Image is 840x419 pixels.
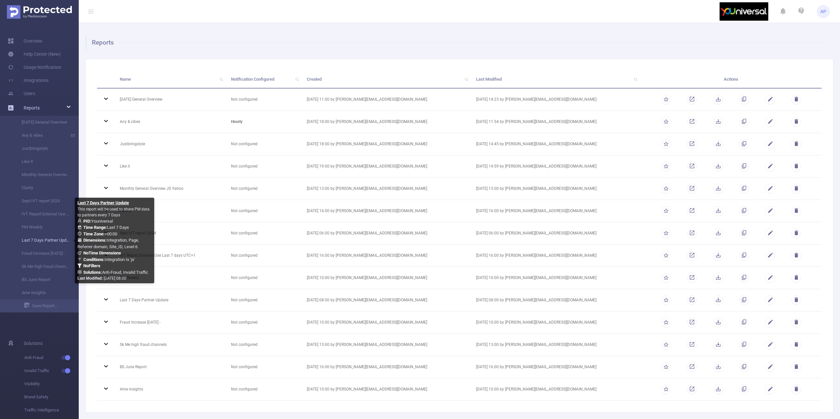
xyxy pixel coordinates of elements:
td: [DATE] 10:00 by [PERSON_NAME][EMAIL_ADDRESS][DOMAIN_NAME] [302,267,471,289]
a: Reports [24,101,40,114]
td: [DATE] 10:00 by [PERSON_NAME][EMAIL_ADDRESS][DOMAIN_NAME] [302,311,471,334]
a: Like it [13,155,71,168]
td: Not configured [226,334,302,356]
img: Protected Media [7,5,72,19]
td: Fraud Increase [DATE] - [115,311,226,334]
td: Not configured [226,356,302,378]
span: Solutions [24,337,43,350]
td: [DATE] 13:00 by [PERSON_NAME][EMAIL_ADDRESS][DOMAIN_NAME] [471,334,640,356]
td: [DATE] 16:00 by [PERSON_NAME][EMAIL_ADDRESS][DOMAIN_NAME] [471,356,640,378]
i: icon: search [217,71,226,88]
td: Sk Me high fraud channels [115,334,226,356]
span: Reports [24,105,40,110]
b: Conditions : [83,257,105,262]
td: Not configured [226,222,302,245]
span: [DATE] 08:00 [77,276,126,281]
td: Not configured [226,89,302,111]
b: Last Modified: [77,276,103,281]
td: Not configured [226,245,302,267]
td: Monthly General Overview JS Yahoo [115,178,226,200]
td: [DATE] 08:00 by [PERSON_NAME][EMAIL_ADDRESS][DOMAIN_NAME] [302,289,471,311]
td: [DATE] 16:00 by [PERSON_NAME][EMAIL_ADDRESS][DOMAIN_NAME] [302,200,471,222]
a: PM Weekly [13,221,71,234]
a: Last 7 Days Partner Update [13,234,71,247]
td: Last 7 Days Partner Update [115,289,226,311]
td: Not configured [226,200,302,222]
a: Sept IVT report 2024 [13,194,71,208]
span: AP [820,5,826,18]
td: Not configured [226,178,302,200]
b: Dimensions : [83,238,107,243]
a: Clarity [13,181,71,194]
td: [DATE] 16:00 by [PERSON_NAME][EMAIL_ADDRESS][DOMAIN_NAME] [471,245,640,267]
span: This report will be used to share PM data to partners every 7 Days [77,207,150,217]
span: Youniversal Last 7 Days +00:00 [77,219,148,275]
a: BS June Report [13,273,71,286]
td: [DATE] 19:00 by [PERSON_NAME][EMAIL_ADDRESS][DOMAIN_NAME] [302,155,471,178]
td: [DATE] 10:00 by [PERSON_NAME][EMAIL_ADDRESS][DOMAIN_NAME] [471,311,640,334]
span: Created [307,77,322,82]
td: Not configured [226,311,302,334]
td: [DATE] 14:23 by [PERSON_NAME][EMAIL_ADDRESS][DOMAIN_NAME] [471,89,640,111]
span: Integration, Page, Referrer domain, Site_ID, Level 6 [77,238,139,249]
td: [DATE] 08:00 by [PERSON_NAME][EMAIL_ADDRESS][DOMAIN_NAME] [471,289,640,311]
i: icon: search [631,71,640,88]
td: Not configured [226,133,302,155]
span: Anti-Fraud [24,351,79,364]
td: [DATE] 06:00 by [PERSON_NAME][EMAIL_ADDRESS][DOMAIN_NAME] [302,222,471,245]
a: Users [8,87,35,100]
a: Help Center (New) [8,48,61,61]
span: Invalid Traffic [24,364,79,377]
td: [DATE] 14:59 by [PERSON_NAME][EMAIL_ADDRESS][DOMAIN_NAME] [471,155,640,178]
i: icon: user [77,219,83,223]
td: [DATE] 16:00 by [PERSON_NAME][EMAIL_ADDRESS][DOMAIN_NAME] [471,200,640,222]
a: Usage Notification [8,61,61,74]
td: [DATE] 10:00 by [PERSON_NAME][EMAIL_ADDRESS][DOMAIN_NAME] [302,378,471,401]
span: Anti-Fraud, Invalid Traffic [83,270,148,275]
b: No Time Dimensions [83,250,121,255]
b: hourly [231,119,242,124]
a: IVT Report External Use Last 7 days UTC+1 [13,208,71,221]
td: IVT Report External Use Last 7 days UTC+1 [115,245,226,267]
a: Any & vibes [13,129,71,142]
td: [DATE] 18:00 by [PERSON_NAME][EMAIL_ADDRESS][DOMAIN_NAME] [302,133,471,155]
td: Like it [115,155,226,178]
b: Time Zone: [83,231,105,236]
span: Notification Configured [231,77,274,82]
td: [DATE] 16:00 by [PERSON_NAME][EMAIL_ADDRESS][DOMAIN_NAME] [302,245,471,267]
h1: Reports [85,36,828,49]
a: Ame insights [13,286,71,299]
td: [DATE] 11:00 by [PERSON_NAME][EMAIL_ADDRESS][DOMAIN_NAME] [302,89,471,111]
td: BS June Report [115,356,226,378]
td: Clarity [115,200,226,222]
td: [DATE] 16:00 by [PERSON_NAME][EMAIL_ADDRESS][DOMAIN_NAME] [302,356,471,378]
td: [DATE] 06:00 by [PERSON_NAME][EMAIL_ADDRESS][DOMAIN_NAME] [471,222,640,245]
td: [DATE] 10:00 by [PERSON_NAME][EMAIL_ADDRESS][DOMAIN_NAME] [471,267,640,289]
span: Traffic Intelligence [24,404,79,417]
td: [DATE] 10:00 by [PERSON_NAME][EMAIL_ADDRESS][DOMAIN_NAME] [471,378,640,401]
b: Time Range: [83,225,107,230]
a: Integrations [8,74,49,87]
td: [DATE] 13:00 by [PERSON_NAME][EMAIL_ADDRESS][DOMAIN_NAME] [302,334,471,356]
b: Solutions : [83,270,102,275]
a: Sk Me high fraud channels [13,260,71,273]
a: Overview [8,34,42,48]
td: Sept IVT report 2024 [115,222,226,245]
td: Not configured [226,155,302,178]
td: [DATE] 11:54 by [PERSON_NAME][EMAIL_ADDRESS][DOMAIN_NAME] [471,111,640,133]
td: PM Weekly [115,267,226,289]
b: No Filters [83,263,100,268]
span: Integration Is 'js' [83,257,135,262]
td: Ame insights [115,378,226,401]
td: Not configured [226,267,302,289]
b: PID: [83,219,91,224]
b: Last 7 Days Partner Update [77,200,129,205]
span: Brand Safety [24,390,79,404]
td: Not configured [226,289,302,311]
i: icon: search [462,71,471,88]
td: Justbringstyle [115,133,226,155]
span: Visibility [24,377,79,390]
span: Name [120,77,131,82]
a: Justbringstyle [13,142,71,155]
td: [DATE] General Overview [115,89,226,111]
